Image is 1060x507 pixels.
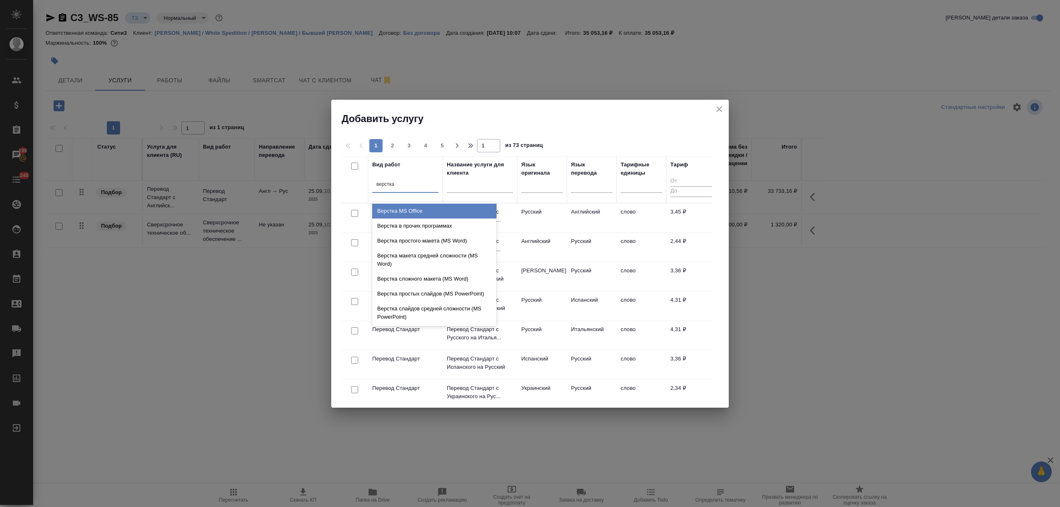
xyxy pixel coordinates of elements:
[567,380,617,409] td: Русский
[617,292,666,321] td: слово
[372,219,496,233] div: Верстка в прочих программах
[567,204,617,233] td: Английский
[402,142,416,150] span: 3
[402,139,416,152] button: 3
[517,292,567,321] td: Русский
[617,204,666,233] td: слово
[571,161,612,177] div: Язык перевода
[436,139,449,152] button: 5
[372,204,496,219] div: Верстка MS Office
[372,324,496,339] div: Верстка сложных слайдов (MS PowerPoint)
[436,142,449,150] span: 5
[447,355,513,371] p: Перевод Стандарт с Испанского на Русский
[372,233,496,248] div: Верстка простого макета (MS Word)
[372,248,496,272] div: Верстка макета средней сложности (MS Word)
[670,161,688,169] div: Тариф
[621,161,662,177] div: Тарифные единицы
[521,161,563,177] div: Язык оригинала
[505,140,543,152] span: из 73 страниц
[419,139,432,152] button: 4
[713,103,725,115] button: close
[517,380,567,409] td: Украинский
[447,384,513,401] p: Перевод Стандарт с Украинского на Рус...
[666,292,716,321] td: 4,31 ₽
[567,292,617,321] td: Испанский
[447,325,513,342] p: Перевод Стандарт с Русского на Италья...
[617,233,666,262] td: слово
[372,161,400,169] div: Вид работ
[666,321,716,350] td: 4,31 ₽
[567,321,617,350] td: Итальянский
[342,112,729,125] h2: Добавить услугу
[666,204,716,233] td: 3,45 ₽
[372,286,496,301] div: Верстка простых слайдов (MS PowerPoint)
[517,233,567,262] td: Английский
[670,176,712,187] input: От
[567,262,617,291] td: Русский
[386,142,399,150] span: 2
[517,351,567,380] td: Испанский
[372,355,438,363] p: Перевод Стандарт
[447,161,513,177] div: Название услуги для клиента
[517,204,567,233] td: Русский
[617,321,666,350] td: слово
[372,272,496,286] div: Верстка сложного макета (MS Word)
[666,262,716,291] td: 3,36 ₽
[419,142,432,150] span: 4
[666,351,716,380] td: 3,36 ₽
[517,262,567,291] td: [PERSON_NAME]
[670,186,712,197] input: До
[386,139,399,152] button: 2
[567,351,617,380] td: Русский
[617,262,666,291] td: слово
[666,233,716,262] td: 2,44 ₽
[517,321,567,350] td: Русский
[372,325,438,334] p: Перевод Стандарт
[617,380,666,409] td: слово
[666,380,716,409] td: 2,34 ₽
[372,384,438,392] p: Перевод Стандарт
[567,233,617,262] td: Русский
[617,351,666,380] td: слово
[372,301,496,324] div: Верстка слайдов средней сложности (MS PowerPoint)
